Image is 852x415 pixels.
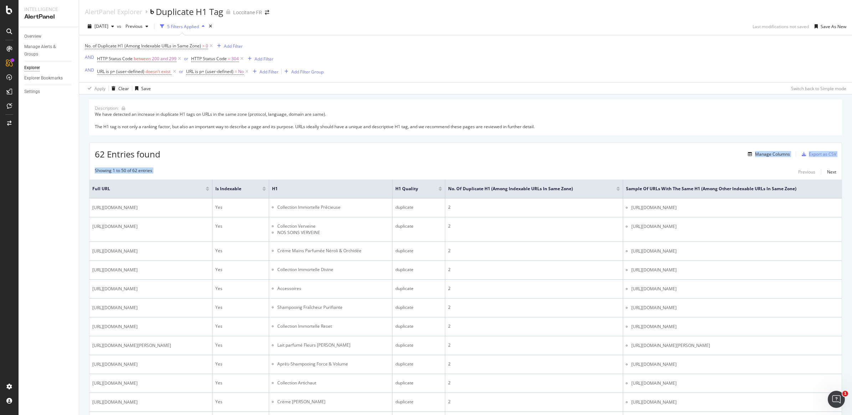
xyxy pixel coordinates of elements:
span: doesn't exist [145,68,170,74]
span: 0 [206,41,208,51]
button: Save [132,83,151,94]
div: Switch back to Simple mode [791,85,846,92]
span: [URL][DOMAIN_NAME] [631,380,677,387]
span: [URL][DOMAIN_NAME] [631,399,677,406]
div: Clear [118,85,129,92]
a: Manage Alerts & Groups [24,43,74,58]
div: Duplicate H1 Tag [156,6,223,18]
span: URL is p+ (user-defined) [97,68,144,74]
span: = [235,68,237,74]
div: duplicate [395,380,442,386]
button: AND [85,67,94,73]
span: Previous [123,23,143,29]
button: or [179,68,183,75]
div: Add Filter [260,69,278,75]
div: duplicate [395,248,442,254]
span: 62 Entries found [95,148,160,160]
a: Overview [24,33,74,40]
span: URL is p+ (user-defined) [186,68,233,74]
li: Collection Immortelle Divine [277,266,389,273]
span: H1 Quality [395,186,428,192]
span: No. of Duplicate H1 (Among Indexable URLs in Same Zone) [85,43,201,49]
span: [URL][DOMAIN_NAME] [92,361,138,368]
span: No [238,67,244,77]
div: Settings [24,88,40,95]
button: Previous [123,21,151,32]
button: Add Filter [214,42,243,50]
div: duplicate [395,304,442,311]
span: [URL][DOMAIN_NAME][PERSON_NAME] [92,342,171,349]
div: Apply [94,85,106,92]
li: Accessoires [277,285,389,292]
span: Is Indexable [215,186,252,192]
div: or [184,56,188,62]
button: Switch back to Simple mode [788,83,846,94]
button: or [184,55,188,62]
span: [URL][DOMAIN_NAME] [631,248,677,255]
div: Add Filter [224,43,243,49]
button: Apply [85,83,106,94]
div: Description: [95,105,119,111]
li: Lait parfumé Fleurs [PERSON_NAME] [277,342,389,348]
div: Save As New [821,24,846,30]
div: Yes [215,285,266,292]
button: 5 Filters Applied [157,21,207,32]
span: H1 [272,186,379,192]
span: [URL][DOMAIN_NAME] [631,361,677,368]
span: [URL][DOMAIN_NAME] [631,266,677,274]
button: AND [85,54,94,61]
div: We have detected an increase in duplicate H1 tags on URLs in the same zone (protocol, language, d... [95,111,836,129]
span: between [134,56,151,62]
div: 2 [448,304,620,311]
div: 2 [448,342,620,348]
div: 2 [448,204,620,211]
div: duplicate [395,285,442,292]
span: [URL][DOMAIN_NAME][PERSON_NAME] [631,342,710,349]
span: [URL][DOMAIN_NAME] [92,266,138,274]
span: Sample of URLs with the Same H1 (Among Other Indexable URLs in Same Zone) [626,186,828,192]
li: NOS SOINS VERVEINE [277,229,389,236]
div: 2 [448,399,620,405]
div: AND [85,54,94,60]
span: [URL][DOMAIN_NAME] [92,304,138,311]
div: Yes [215,204,266,211]
div: Yes [215,380,266,386]
span: [URL][DOMAIN_NAME] [92,248,138,255]
a: AlertPanel Explorer [85,8,142,16]
button: Add Filter [250,67,278,76]
button: Next [827,167,836,176]
div: 2 [448,361,620,367]
div: 2 [448,223,620,229]
span: [URL][DOMAIN_NAME] [92,399,138,406]
li: Collection Verveine [277,223,389,229]
div: Manage Columns [755,151,790,157]
button: Clear [109,83,129,94]
div: Showing 1 to 50 of 62 entries [95,167,152,176]
li: Collection Artichaut [277,380,389,386]
div: Manage Alerts & Groups [24,43,67,58]
div: Yes [215,323,266,330]
div: duplicate [395,342,442,348]
span: [URL][DOMAIN_NAME] [631,285,677,292]
span: [URL][DOMAIN_NAME] [92,285,138,292]
span: [URL][DOMAIN_NAME] [92,223,138,230]
div: AlertPanel [24,13,73,21]
div: duplicate [395,323,442,330]
li: Collection Immortelle Reset [277,323,389,330]
div: 2 [448,285,620,292]
span: = [228,56,230,62]
div: Intelligence [24,6,73,13]
span: [URL][DOMAIN_NAME] [631,223,677,230]
span: [URL][DOMAIN_NAME] [92,380,138,387]
div: Previous [798,169,815,175]
div: Save [141,85,151,92]
button: Save As New [812,21,846,32]
div: duplicate [395,266,442,273]
span: 304 [231,54,239,64]
span: vs [117,23,123,29]
div: 5 Filters Applied [167,24,199,30]
a: Explorer Bookmarks [24,74,74,82]
div: Yes [215,248,266,254]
